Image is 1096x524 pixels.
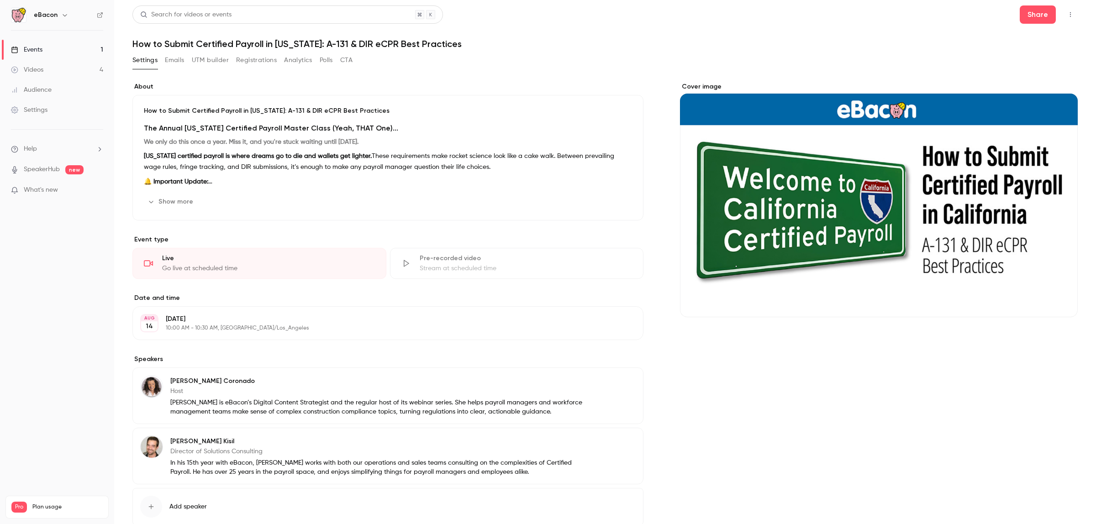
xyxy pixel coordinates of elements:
[132,355,643,364] label: Speakers
[24,165,60,174] a: SpeakerHub
[11,85,52,94] div: Audience
[284,53,312,68] button: Analytics
[32,503,103,511] span: Plan usage
[141,376,163,398] img: Shawna Coronado
[680,82,1078,317] section: Cover image
[170,437,584,446] p: [PERSON_NAME] Kisil
[162,264,375,273] div: Go live at scheduled time
[34,10,58,20] h6: eBacon
[680,82,1078,91] label: Cover image
[132,38,1078,49] h1: How to Submit Certified Payroll in [US_STATE]: A-131 & DIR eCPR Best Practices
[420,264,632,273] div: Stream at scheduled time
[320,53,333,68] button: Polls
[132,235,643,244] p: Event type
[170,447,584,456] p: Director of Solutions Consulting
[132,53,158,68] button: Settings
[140,10,232,20] div: Search for videos or events
[170,377,584,386] p: [PERSON_NAME] Coronado
[144,106,632,115] p: How to Submit Certified Payroll in [US_STATE]: A-131 & DIR eCPR Best Practices
[144,153,372,159] strong: [US_STATE] certified payroll is where dreams go to die and wallets get lighter.
[170,387,584,396] p: Host
[144,151,632,173] p: These requirements make rocket science look like a cake walk. Between prevailing wage rules, frin...
[170,398,584,416] p: [PERSON_NAME] is eBacon’s Digital Content Strategist and the regular host of its webinar series. ...
[132,428,643,484] div: Brian Kisil[PERSON_NAME] KisilDirector of Solutions ConsultingIn his 15th year with eBacon, [PERS...
[11,105,47,115] div: Settings
[166,325,595,332] p: 10:00 AM - 10:30 AM, [GEOGRAPHIC_DATA]/Los_Angeles
[420,254,632,263] div: Pre-recorded video
[340,53,353,68] button: CTA
[169,502,207,511] span: Add speaker
[170,458,584,477] p: In his 15th year with eBacon, [PERSON_NAME] works with both our operations and sales teams consul...
[141,436,163,458] img: Brian Kisil
[24,185,58,195] span: What's new
[65,165,84,174] span: new
[192,53,229,68] button: UTM builder
[132,248,386,279] div: LiveGo live at scheduled time
[165,53,184,68] button: Emails
[11,8,26,22] img: eBacon
[144,178,212,185] strong: 🔔 Important Update:
[1020,5,1056,24] button: Share
[146,322,153,331] p: 14
[24,144,37,154] span: Help
[11,45,42,54] div: Events
[162,254,375,263] div: Live
[144,194,199,209] button: Show more
[144,139,358,145] strong: We only do this once a year. Miss it, and you're stuck waiting until [DATE].
[132,367,643,424] div: Shawna Coronado[PERSON_NAME] CoronadoHost[PERSON_NAME] is eBacon’s Digital Content Strategist and...
[144,124,398,132] strong: The Annual [US_STATE] Certified Payroll Master Class (Yeah, THAT One)...
[132,82,643,91] label: About
[236,53,277,68] button: Registrations
[132,293,643,303] label: Date and time
[141,315,158,321] div: AUG
[11,144,103,154] li: help-dropdown-opener
[11,502,27,513] span: Pro
[390,248,644,279] div: Pre-recorded videoStream at scheduled time
[166,314,595,324] p: [DATE]
[11,65,43,74] div: Videos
